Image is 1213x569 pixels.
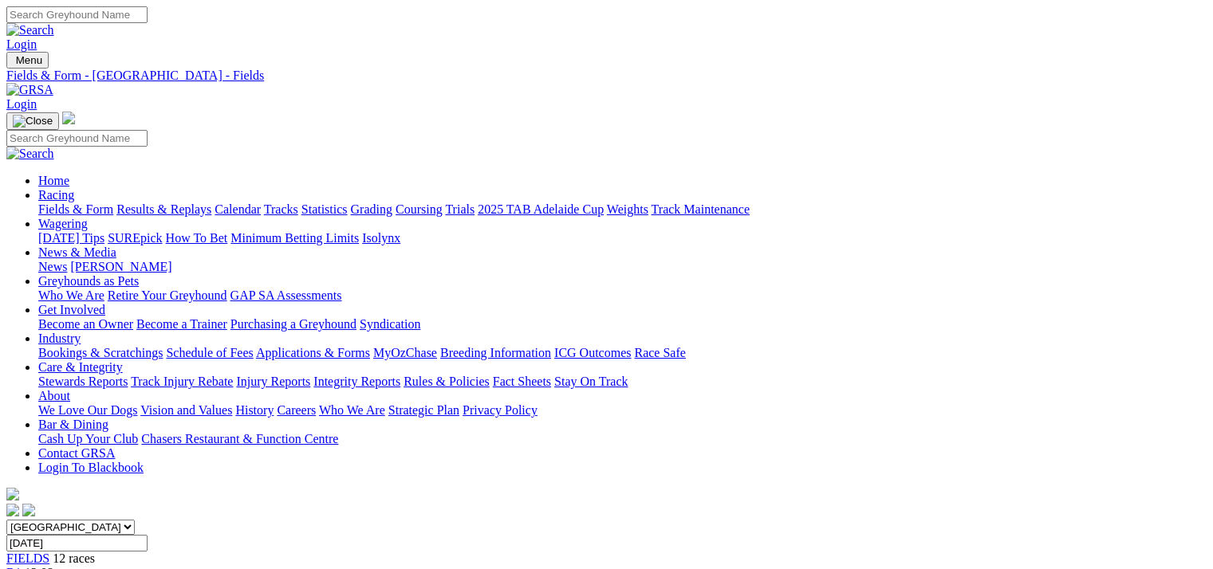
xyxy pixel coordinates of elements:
[62,112,75,124] img: logo-grsa-white.png
[38,288,104,302] a: Who We Are
[38,217,88,230] a: Wagering
[38,418,108,431] a: Bar & Dining
[38,317,1207,332] div: Get Involved
[236,375,310,388] a: Injury Reports
[634,346,685,359] a: Race Safe
[116,202,211,216] a: Results & Replays
[38,403,1207,418] div: About
[38,332,81,345] a: Industry
[319,403,385,417] a: Who We Are
[301,202,348,216] a: Statistics
[53,551,95,565] span: 12 races
[6,97,37,111] a: Login
[607,202,648,216] a: Weights
[38,188,74,202] a: Racing
[38,231,104,245] a: [DATE] Tips
[38,174,69,187] a: Home
[38,303,105,316] a: Get Involved
[131,375,233,388] a: Track Injury Rebate
[38,231,1207,245] div: Wagering
[38,375,1207,389] div: Care & Integrity
[38,403,137,417] a: We Love Our Dogs
[478,202,604,216] a: 2025 TAB Adelaide Cup
[230,288,342,302] a: GAP SA Assessments
[351,202,392,216] a: Grading
[6,6,148,23] input: Search
[360,317,420,331] a: Syndication
[313,375,400,388] a: Integrity Reports
[38,346,1207,360] div: Industry
[16,54,42,66] span: Menu
[38,461,144,474] a: Login To Blackbook
[230,231,359,245] a: Minimum Betting Limits
[554,375,628,388] a: Stay On Track
[6,130,148,147] input: Search
[38,202,1207,217] div: Racing
[140,403,232,417] a: Vision and Values
[652,202,750,216] a: Track Maintenance
[396,202,443,216] a: Coursing
[6,535,148,551] input: Select date
[230,317,356,331] a: Purchasing a Greyhound
[215,202,261,216] a: Calendar
[388,403,459,417] a: Strategic Plan
[38,317,133,331] a: Become an Owner
[38,346,163,359] a: Bookings & Scratchings
[38,389,70,402] a: About
[493,375,551,388] a: Fact Sheets
[6,147,54,161] img: Search
[373,346,437,359] a: MyOzChase
[136,317,227,331] a: Become a Trainer
[404,375,490,388] a: Rules & Policies
[38,260,67,273] a: News
[277,403,316,417] a: Careers
[70,260,171,273] a: [PERSON_NAME]
[6,488,19,500] img: logo-grsa-white.png
[38,360,123,374] a: Care & Integrity
[38,432,138,445] a: Cash Up Your Club
[13,115,53,128] img: Close
[38,202,113,216] a: Fields & Form
[554,346,631,359] a: ICG Outcomes
[108,231,162,245] a: SUREpick
[6,52,49,69] button: Toggle navigation
[108,288,227,302] a: Retire Your Greyhound
[166,346,253,359] a: Schedule of Fees
[38,245,116,259] a: News & Media
[256,346,370,359] a: Applications & Forms
[445,202,475,216] a: Trials
[6,69,1207,83] a: Fields & Form - [GEOGRAPHIC_DATA] - Fields
[463,403,538,417] a: Privacy Policy
[6,37,37,51] a: Login
[440,346,551,359] a: Breeding Information
[38,432,1207,446] div: Bar & Dining
[141,432,338,445] a: Chasers Restaurant & Function Centre
[22,504,35,516] img: twitter.svg
[362,231,400,245] a: Isolynx
[38,274,139,288] a: Greyhounds as Pets
[38,375,128,388] a: Stewards Reports
[6,551,49,565] a: FIELDS
[6,504,19,516] img: facebook.svg
[166,231,228,245] a: How To Bet
[38,288,1207,303] div: Greyhounds as Pets
[38,446,115,460] a: Contact GRSA
[6,23,54,37] img: Search
[235,403,274,417] a: History
[6,112,59,130] button: Toggle navigation
[6,83,53,97] img: GRSA
[38,260,1207,274] div: News & Media
[264,202,298,216] a: Tracks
